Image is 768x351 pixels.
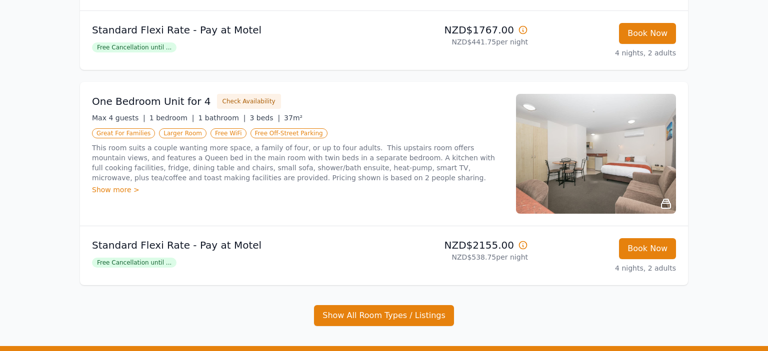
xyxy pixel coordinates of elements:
p: Standard Flexi Rate - Pay at Motel [92,238,380,252]
p: 4 nights, 2 adults [536,263,676,273]
p: NZD$441.75 per night [388,37,528,47]
span: Free Off-Street Parking [250,128,327,138]
p: This room suits a couple wanting more space, a family of four, or up to four adults. This upstair... [92,143,504,183]
p: NZD$538.75 per night [388,252,528,262]
span: Free WiFi [210,128,246,138]
span: 37m² [284,114,302,122]
span: Free Cancellation until ... [92,42,176,52]
p: Standard Flexi Rate - Pay at Motel [92,23,380,37]
button: Check Availability [217,94,281,109]
span: Larger Room [159,128,206,138]
span: Max 4 guests | [92,114,145,122]
span: 1 bathroom | [198,114,245,122]
button: Show All Room Types / Listings [314,305,454,326]
button: Book Now [619,23,676,44]
p: NZD$1767.00 [388,23,528,37]
button: Book Now [619,238,676,259]
span: 3 beds | [249,114,280,122]
p: NZD$2155.00 [388,238,528,252]
div: Show more > [92,185,504,195]
h3: One Bedroom Unit for 4 [92,94,211,108]
span: Free Cancellation until ... [92,258,176,268]
span: 1 bedroom | [149,114,194,122]
p: 4 nights, 2 adults [536,48,676,58]
span: Great For Families [92,128,155,138]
